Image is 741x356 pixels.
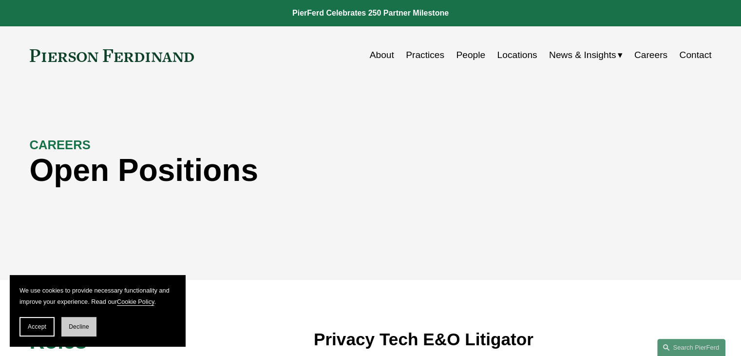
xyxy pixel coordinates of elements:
a: About [370,46,394,64]
span: News & Insights [549,47,616,64]
h1: Open Positions [30,153,541,188]
a: Careers [634,46,667,64]
a: People [456,46,485,64]
button: Accept [19,317,55,336]
a: Locations [497,46,537,64]
a: Contact [679,46,711,64]
span: Decline [69,323,89,330]
a: Search this site [657,339,725,356]
p: We use cookies to provide necessary functionality and improve your experience. Read our . [19,285,175,307]
a: folder dropdown [549,46,623,64]
section: Cookie banner [10,275,185,346]
h3: Privacy Tech E&O Litigator [314,329,712,350]
span: Accept [28,323,46,330]
button: Decline [61,317,96,336]
a: Practices [406,46,444,64]
a: Cookie Policy [117,298,154,305]
strong: CAREERS [30,138,91,152]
